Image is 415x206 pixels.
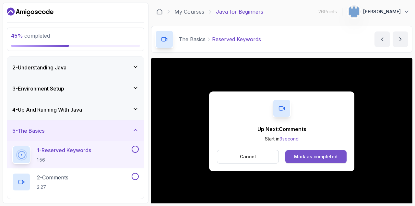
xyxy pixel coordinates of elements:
h3: 2 - Understanding Java [12,64,66,71]
button: 3-Environment Setup [7,78,144,99]
h3: 3 - Environment Setup [12,85,64,92]
p: [PERSON_NAME] [363,8,401,15]
img: user profile image [348,6,360,18]
a: Dashboard [7,7,53,17]
iframe: 1 - Reserved Keywords [151,58,412,205]
p: Up Next: Comments [257,125,306,133]
p: 1:56 [37,157,91,163]
p: Java for Beginners [216,8,263,16]
a: My Courses [174,8,204,16]
button: next content [393,31,408,47]
button: user profile image[PERSON_NAME] [348,5,410,18]
button: 4-Up And Running With Java [7,99,144,120]
h3: 4 - Up And Running With Java [12,106,82,114]
span: 45 % [11,32,23,39]
p: 26 Points [318,8,337,15]
p: 2 - Comments [37,174,68,181]
button: 1-Reserved Keywords1:56 [12,146,139,164]
a: Dashboard [156,8,163,15]
p: The Basics [179,35,206,43]
span: completed [11,32,50,39]
h3: 5 - The Basics [12,127,44,135]
span: 9 second [279,136,299,141]
button: 2-Understanding Java [7,57,144,78]
button: Cancel [217,150,279,164]
button: 5-The Basics [7,120,144,141]
button: 2-Comments2:27 [12,173,139,191]
p: Start in [257,136,306,142]
button: Mark as completed [285,150,347,163]
p: Reserved Keywords [212,35,261,43]
div: Mark as completed [294,153,338,160]
p: Cancel [240,153,256,160]
button: previous content [374,31,390,47]
p: 2:27 [37,184,68,190]
p: 1 - Reserved Keywords [37,146,91,154]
